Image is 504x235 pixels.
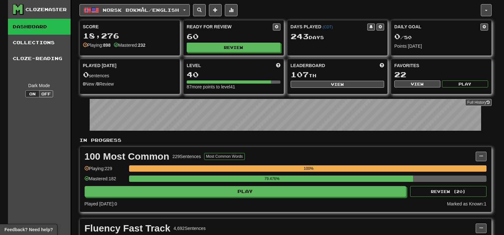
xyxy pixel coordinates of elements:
[193,4,206,16] button: Search sentences
[209,4,222,16] button: Add sentence to collection
[83,81,177,87] div: New / Review
[394,32,400,41] span: 0
[394,24,480,31] div: Daily Goal
[465,99,491,106] a: Full History
[85,152,169,161] div: 100 Most Common
[79,4,190,16] button: Norsk bokmål/English
[85,165,126,176] div: Playing: 229
[97,81,99,86] strong: 0
[83,81,86,86] strong: 0
[291,81,384,88] button: View
[174,225,206,232] div: 4,692 Sentences
[172,153,201,160] div: 229 Sentences
[291,71,384,79] div: th
[85,176,126,186] div: Mastered: 182
[394,35,412,40] span: / 50
[131,165,487,172] div: 100%
[204,153,245,160] button: Most Common Words
[187,71,280,79] div: 40
[447,201,487,207] div: Marked as Known: 1
[114,42,146,48] div: Mastered:
[276,62,280,69] span: Score more points to level up
[394,62,488,69] div: Favorites
[25,90,39,97] button: On
[25,6,67,13] div: Clozemaster
[394,43,488,49] div: Points [DATE]
[138,43,145,48] strong: 232
[8,35,71,51] a: Collections
[187,62,201,69] span: Level
[187,24,273,30] div: Ready for Review
[394,71,488,79] div: 22
[83,42,111,48] div: Playing:
[187,32,280,40] div: 60
[410,186,487,197] button: Review (20)
[8,19,71,35] a: Dashboard
[291,62,325,69] span: Leaderboard
[39,90,53,97] button: Off
[291,70,309,79] span: 107
[291,32,384,41] div: Day s
[83,32,177,40] div: 18,276
[85,201,117,206] span: Played [DATE]: 0
[83,71,177,79] div: sentences
[103,7,179,13] span: Norsk bokmål / English
[85,186,406,197] button: Play
[85,224,170,233] div: Fluency Fast Track
[103,43,110,48] strong: 898
[8,51,71,66] a: Cloze-Reading
[4,226,53,233] span: Open feedback widget
[225,4,238,16] button: More stats
[79,137,492,143] p: In Progress
[13,82,66,89] div: Dark Mode
[187,43,280,52] button: Review
[131,176,413,182] div: 79.476%
[394,80,440,87] button: View
[83,70,89,79] span: 0
[83,24,177,30] div: Score
[187,84,280,90] div: 87 more points to level 41
[322,25,333,29] a: (CDT)
[442,80,488,87] button: Play
[380,62,384,69] span: This week in points, UTC
[291,32,309,41] span: 243
[83,62,117,69] span: Played [DATE]
[291,24,368,30] div: Days Played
